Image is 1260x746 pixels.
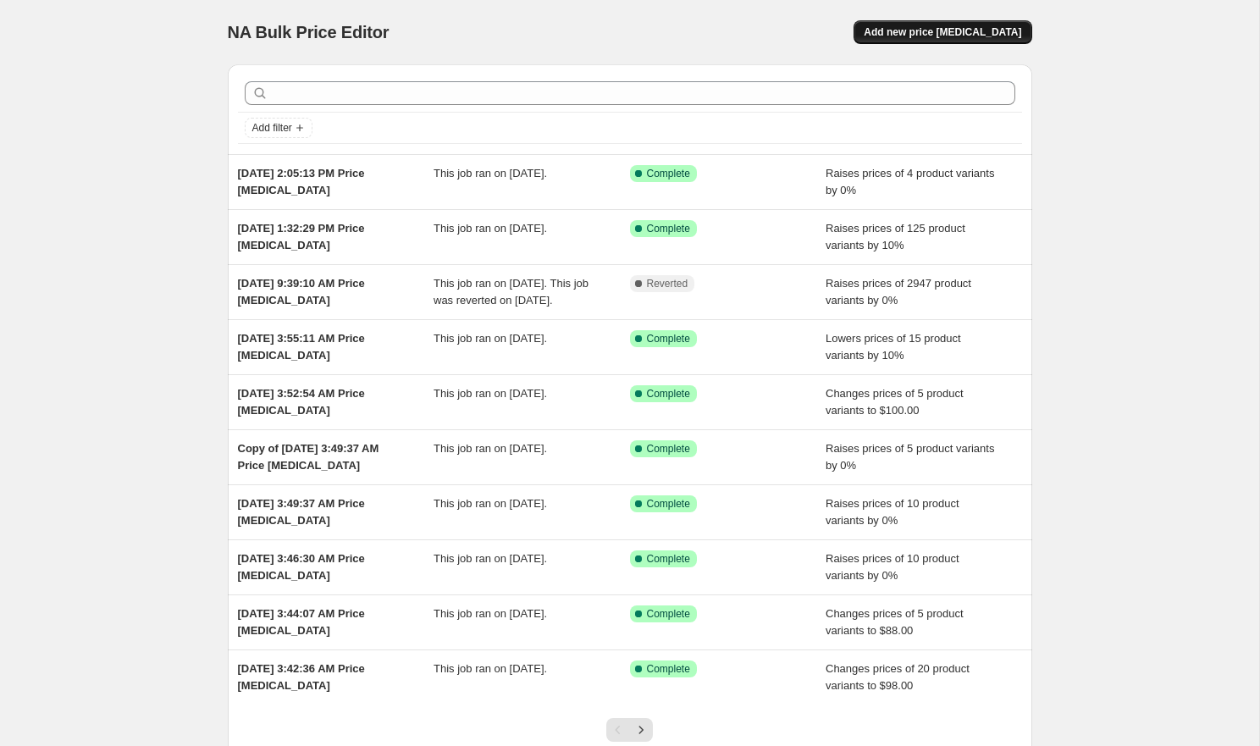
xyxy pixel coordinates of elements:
[228,23,390,41] span: NA Bulk Price Editor
[238,607,365,637] span: [DATE] 3:44:07 AM Price [MEDICAL_DATA]
[238,332,365,362] span: [DATE] 3:55:11 AM Price [MEDICAL_DATA]
[434,332,547,345] span: This job ran on [DATE].
[826,552,959,582] span: Raises prices of 10 product variants by 0%
[245,118,312,138] button: Add filter
[826,332,961,362] span: Lowers prices of 15 product variants by 10%
[826,167,994,196] span: Raises prices of 4 product variants by 0%
[826,607,964,637] span: Changes prices of 5 product variants to $88.00
[238,277,365,307] span: [DATE] 9:39:10 AM Price [MEDICAL_DATA]
[434,277,589,307] span: This job ran on [DATE]. This job was reverted on [DATE].
[647,277,688,290] span: Reverted
[826,277,971,307] span: Raises prices of 2947 product variants by 0%
[238,662,365,692] span: [DATE] 3:42:36 AM Price [MEDICAL_DATA]
[629,718,653,742] button: Next
[434,222,547,235] span: This job ran on [DATE].
[434,442,547,455] span: This job ran on [DATE].
[854,20,1031,44] button: Add new price [MEDICAL_DATA]
[647,442,690,456] span: Complete
[826,222,965,251] span: Raises prices of 125 product variants by 10%
[647,167,690,180] span: Complete
[238,497,365,527] span: [DATE] 3:49:37 AM Price [MEDICAL_DATA]
[647,662,690,676] span: Complete
[238,222,365,251] span: [DATE] 1:32:29 PM Price [MEDICAL_DATA]
[826,662,970,692] span: Changes prices of 20 product variants to $98.00
[826,442,994,472] span: Raises prices of 5 product variants by 0%
[238,442,379,472] span: Copy of [DATE] 3:49:37 AM Price [MEDICAL_DATA]
[434,497,547,510] span: This job ran on [DATE].
[252,121,292,135] span: Add filter
[647,497,690,511] span: Complete
[647,332,690,345] span: Complete
[826,387,964,417] span: Changes prices of 5 product variants to $100.00
[434,662,547,675] span: This job ran on [DATE].
[647,387,690,401] span: Complete
[434,167,547,180] span: This job ran on [DATE].
[647,222,690,235] span: Complete
[606,718,653,742] nav: Pagination
[434,552,547,565] span: This job ran on [DATE].
[647,607,690,621] span: Complete
[826,497,959,527] span: Raises prices of 10 product variants by 0%
[864,25,1021,39] span: Add new price [MEDICAL_DATA]
[238,387,365,417] span: [DATE] 3:52:54 AM Price [MEDICAL_DATA]
[434,387,547,400] span: This job ran on [DATE].
[238,552,365,582] span: [DATE] 3:46:30 AM Price [MEDICAL_DATA]
[434,607,547,620] span: This job ran on [DATE].
[647,552,690,566] span: Complete
[238,167,365,196] span: [DATE] 2:05:13 PM Price [MEDICAL_DATA]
